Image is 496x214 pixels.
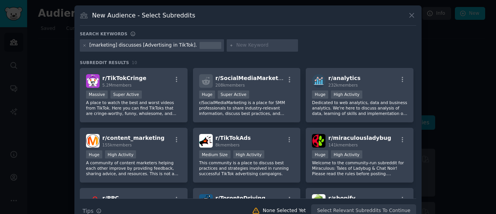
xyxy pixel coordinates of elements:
img: shopify [312,194,325,208]
div: High Activity [105,150,136,158]
input: New Keyword [236,42,295,49]
p: This community is a place to discuss best practices and strategies involved in running successful... [199,160,294,176]
span: r/ TikTokAds [215,135,251,141]
p: Welcome to the community-run subreddit for Miraculous: Tales of Ladybug & Chat Noir! Please read ... [312,160,407,176]
span: 232k members [328,83,358,87]
h3: Search keywords [80,31,127,37]
span: 8k members [215,143,240,147]
div: Huge [199,90,215,99]
div: High Activity [331,150,362,158]
div: Medium Size [199,150,231,158]
img: miraculousladybug [312,134,325,148]
span: 208k members [215,83,245,87]
span: r/ shopify [328,195,355,201]
span: 5.2M members [102,83,132,87]
p: Dedicated to web analytics, data and business analytics. We're here to discuss analysis of data, ... [312,100,407,116]
img: content_marketing [86,134,100,148]
div: Huge [312,90,328,99]
span: r/ TorontoDriving [215,195,265,201]
div: Super Active [218,90,249,99]
p: A community of content marketers helping each other improve by providing feedback, sharing advice... [86,160,181,176]
div: High Activity [331,90,362,99]
span: r/ TikTokCringe [102,75,146,81]
span: 155k members [102,143,132,147]
h3: New Audience - Select Subreddits [92,11,195,19]
img: TorontoDriving [199,194,213,208]
div: Super Active [110,90,142,99]
span: r/ SocialMediaMarketing [215,75,288,81]
span: r/ PPC [102,195,119,201]
div: Massive [86,90,108,99]
span: r/ miraculousladybug [328,135,391,141]
span: 10 [132,60,137,65]
span: r/ analytics [328,75,360,81]
div: Huge [86,150,102,158]
span: Subreddit Results [80,60,129,65]
span: r/ content_marketing [102,135,165,141]
div: High Activity [233,150,265,158]
span: 141k members [328,143,358,147]
img: analytics [312,74,325,88]
img: TikTokCringe [86,74,100,88]
img: TikTokAds [199,134,213,148]
p: A place to watch the best and worst videos from TikTok. Here you can find TikToks that are cringe... [86,100,181,116]
p: r/SocialMediaMarketing is a place for SMM professionals to share industry-relevant information, d... [199,100,294,116]
img: PPC [86,194,100,208]
div: Huge [312,150,328,158]
div: [marketing] discusses [Advertising in TikTok]. [90,42,197,49]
